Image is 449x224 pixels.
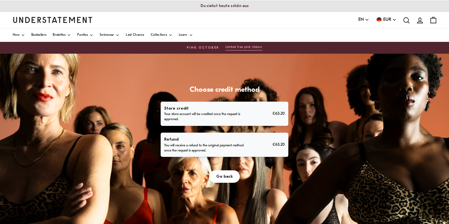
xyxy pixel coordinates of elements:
[272,141,285,148] p: €63.20
[272,110,285,117] p: €63.20
[225,45,263,50] button: Limited free pink ribbon
[126,34,144,37] span: Last Chance
[179,28,193,42] a: Learn
[151,34,167,37] span: Collections
[216,171,233,182] span: Go back
[53,34,65,37] span: Bralettes
[179,34,187,37] span: Learn
[201,4,249,8] p: Du siehst heute schön aus
[161,86,288,95] h1: Choose credit method
[187,45,219,50] span: PINK OCTOBER
[31,34,46,37] span: Bestsellers
[13,34,19,37] span: New
[164,105,246,112] p: Store credit
[13,45,436,50] a: PINK OCTOBERLimited free pink ribbon
[376,16,397,23] button: EUR
[358,16,369,23] button: EN
[31,28,46,42] a: Bestsellers
[13,17,93,23] a: Understatement Homepage
[164,136,246,143] p: Refund
[164,112,246,122] p: Your store account will be credited once the request is approved.
[383,16,391,23] span: EUR
[151,28,172,42] a: Collections
[358,16,364,23] span: EN
[100,34,114,37] span: Swimwear
[209,170,240,183] button: Go back
[164,143,246,153] p: You will receive a refund to the original payment method once the request is approved.
[77,28,93,42] a: Panties
[100,28,119,42] a: Swimwear
[13,28,25,42] a: New
[77,34,88,37] span: Panties
[126,28,144,42] a: Last Chance
[53,28,71,42] a: Bralettes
